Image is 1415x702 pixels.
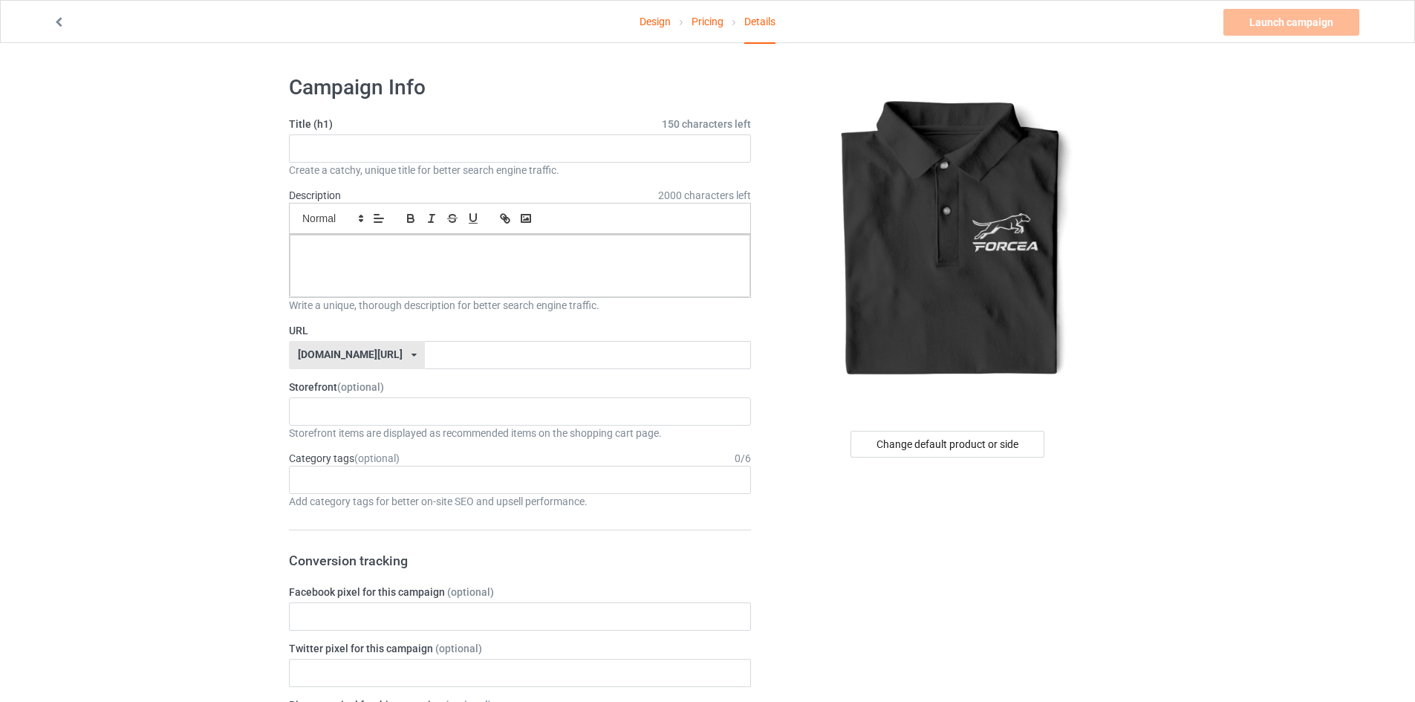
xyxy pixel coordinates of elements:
[662,117,751,131] span: 150 characters left
[289,117,751,131] label: Title (h1)
[289,585,751,599] label: Facebook pixel for this campaign
[735,451,751,466] div: 0 / 6
[744,1,775,44] div: Details
[289,451,400,466] label: Category tags
[289,74,751,101] h1: Campaign Info
[289,380,751,394] label: Storefront
[658,188,751,203] span: 2000 characters left
[692,1,723,42] a: Pricing
[640,1,671,42] a: Design
[354,452,400,464] span: (optional)
[337,381,384,393] span: (optional)
[289,163,751,178] div: Create a catchy, unique title for better search engine traffic.
[289,494,751,509] div: Add category tags for better on-site SEO and upsell performance.
[289,298,751,313] div: Write a unique, thorough description for better search engine traffic.
[447,586,494,598] span: (optional)
[298,349,403,360] div: [DOMAIN_NAME][URL]
[435,643,482,654] span: (optional)
[289,426,751,441] div: Storefront items are displayed as recommended items on the shopping cart page.
[289,641,751,656] label: Twitter pixel for this campaign
[289,323,751,338] label: URL
[850,431,1044,458] div: Change default product or side
[289,552,751,569] h3: Conversion tracking
[289,189,341,201] label: Description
